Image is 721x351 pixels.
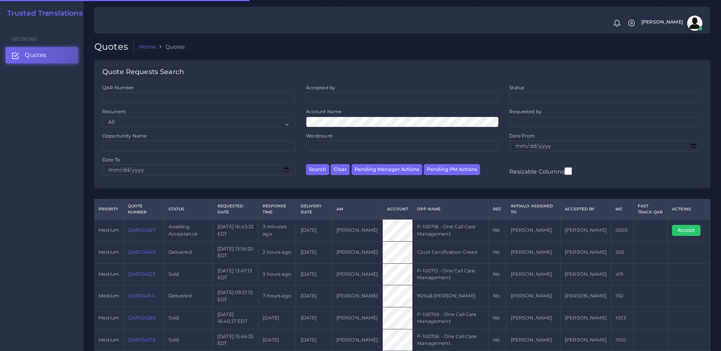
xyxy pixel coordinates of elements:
td: 1100 [611,329,633,351]
span: [PERSON_NAME] [641,20,683,25]
th: REC [489,199,506,219]
td: [PERSON_NAME] [332,241,382,263]
td: No [489,219,506,241]
a: QAR124286 [128,315,155,321]
label: Account Name [306,108,342,115]
td: [DATE] [296,241,332,263]
td: [DATE] 16:43:32 EDT [213,219,258,241]
td: [DATE] [296,307,332,329]
label: Recurrent [102,108,126,115]
th: Opp Name [413,199,489,219]
td: [PERSON_NAME] [560,285,611,307]
label: Requested by [509,108,542,115]
a: QAR124323 [128,271,155,277]
td: No [489,307,506,329]
td: [DATE] [296,219,332,241]
a: QAR124346 [128,249,155,255]
td: [PERSON_NAME] [332,219,382,241]
input: Resizable Columns [564,166,572,176]
td: [PERSON_NAME] [506,329,560,351]
a: QAR124367 [128,227,155,233]
td: 300 [611,241,633,263]
td: 90948 [PERSON_NAME] [413,285,489,307]
td: P-100713 - One Call Care Management [413,263,489,285]
a: Trusted Translations [2,9,83,18]
td: [PERSON_NAME] [332,329,382,351]
td: 150 [611,285,633,307]
span: medium [98,293,119,299]
td: [DATE] 15:46:25 EDT [213,329,258,351]
h4: Quote Requests Search [102,68,184,76]
td: [PERSON_NAME] [560,241,611,263]
td: [DATE] 13:47:13 EDT [213,263,258,285]
button: Pending PM Actions [424,164,480,175]
span: medium [98,337,119,343]
label: Wordcount [306,133,333,139]
td: [DATE] [258,307,296,329]
th: Delivery Date [296,199,332,219]
td: Court Certification Greek [413,241,489,263]
td: [PERSON_NAME] [560,263,611,285]
label: Status [509,84,524,91]
td: No [489,263,506,285]
td: Sold [164,263,213,285]
th: Initially Assigned to [506,199,560,219]
td: [DATE] [296,263,332,285]
td: Delivered [164,285,213,307]
span: medium [98,315,119,321]
th: WC [611,199,633,219]
th: Actions [667,199,710,219]
td: 2000 [611,219,633,241]
td: [DATE] 16:40:37 EDT [213,307,258,329]
td: 1033 [611,307,633,329]
th: Fast Track QAR [634,199,668,219]
a: Quotes [6,47,78,63]
span: medium [98,271,119,277]
th: Status [164,199,213,219]
label: Opportunity Name [102,133,147,139]
span: medium [98,249,119,255]
td: 3 hours ago [258,263,296,285]
label: Date From [509,133,535,139]
td: Delivered [164,241,213,263]
li: Quotes [155,43,185,51]
td: [PERSON_NAME] [506,285,560,307]
td: [PERSON_NAME] [560,219,611,241]
td: Sold [164,307,213,329]
td: [PERSON_NAME] [506,263,560,285]
button: Accept [672,225,700,236]
td: [DATE] 13:56:25 EDT [213,241,258,263]
span: Sections [12,36,37,42]
img: avatar [687,16,702,31]
td: [PERSON_NAME] [332,263,382,285]
th: Account [382,199,412,219]
td: 7 hours ago [258,285,296,307]
td: [PERSON_NAME] [506,307,560,329]
td: No [489,285,506,307]
td: P-100709 - One Call Care Management [413,307,489,329]
button: Clear [331,164,350,175]
td: [PERSON_NAME] [332,307,382,329]
td: Sold [164,329,213,351]
td: [PERSON_NAME] [560,307,611,329]
td: [DATE] [296,329,332,351]
td: [PERSON_NAME] [560,329,611,351]
td: [PERSON_NAME] [506,219,560,241]
span: medium [98,227,119,233]
a: [PERSON_NAME]avatar [637,16,705,31]
a: Accept [672,227,706,233]
td: Awaiting Acceptance [164,219,213,241]
th: AM [332,199,382,219]
th: Priority [94,199,124,219]
td: P-100706 - One Call Care Management [413,329,489,351]
th: Requested Date [213,199,258,219]
td: [DATE] 09:21:12 EDT [213,285,258,307]
label: Accepted by [306,84,336,91]
button: Search [306,164,329,175]
a: QAR124314 [128,293,154,299]
label: Date To [102,157,120,163]
a: Home [139,43,156,51]
td: [DATE] [296,285,332,307]
td: 419 [611,263,633,285]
